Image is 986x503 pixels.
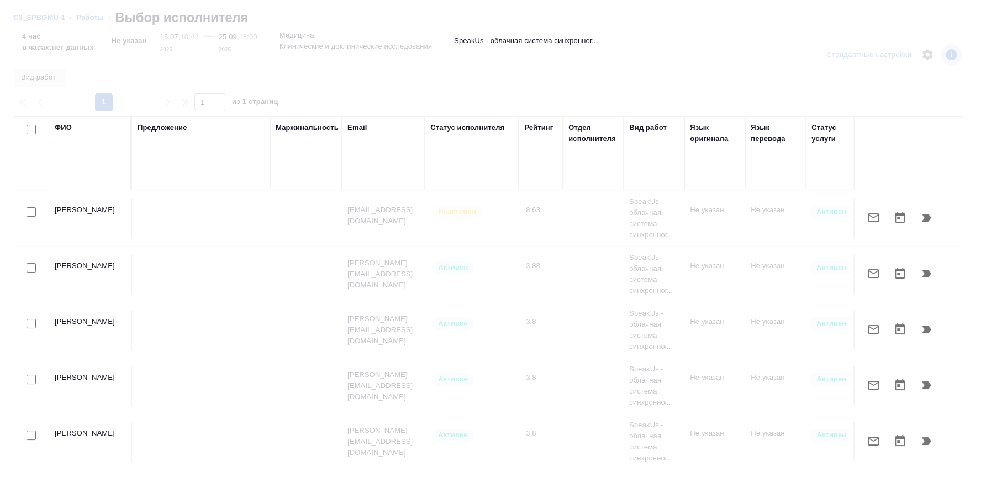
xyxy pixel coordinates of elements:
[887,428,913,454] button: Открыть календарь загрузки
[568,122,618,144] div: Отдел исполнителя
[860,372,887,399] button: Отправить предложение о работе
[138,122,187,133] div: Предложение
[913,260,940,287] button: Продолжить
[913,316,940,343] button: Продолжить
[49,422,132,461] td: [PERSON_NAME]
[430,122,504,133] div: Статус исполнителя
[454,35,598,46] p: SpeakUs - облачная система синхронног...
[913,372,940,399] button: Продолжить
[347,122,367,133] div: Email
[860,260,887,287] button: Отправить предложение о работе
[860,205,887,231] button: Отправить предложение о работе
[690,122,740,144] div: Язык оригинала
[27,375,36,384] input: Выбери исполнителей, чтобы отправить приглашение на работу
[27,431,36,440] input: Выбери исполнителей, чтобы отправить приглашение на работу
[913,428,940,454] button: Продолжить
[27,263,36,273] input: Выбери исполнителей, чтобы отправить приглашение на работу
[751,122,800,144] div: Язык перевода
[860,316,887,343] button: Отправить предложение о работе
[49,199,132,238] td: [PERSON_NAME]
[55,122,72,133] div: ФИО
[49,255,132,294] td: [PERSON_NAME]
[27,207,36,217] input: Выбери исполнителей, чтобы отправить приглашение на работу
[887,205,913,231] button: Открыть календарь загрузки
[811,122,861,144] div: Статус услуги
[887,372,913,399] button: Открыть календарь загрузки
[860,428,887,454] button: Отправить предложение о работе
[27,319,36,328] input: Выбери исполнителей, чтобы отправить приглашение на работу
[913,205,940,231] button: Продолжить
[524,122,553,133] div: Рейтинг
[49,311,132,349] td: [PERSON_NAME]
[887,260,913,287] button: Открыть календарь загрузки
[887,316,913,343] button: Открыть календарь загрузки
[629,122,667,133] div: Вид работ
[49,366,132,405] td: [PERSON_NAME]
[276,122,339,133] div: Маржинальность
